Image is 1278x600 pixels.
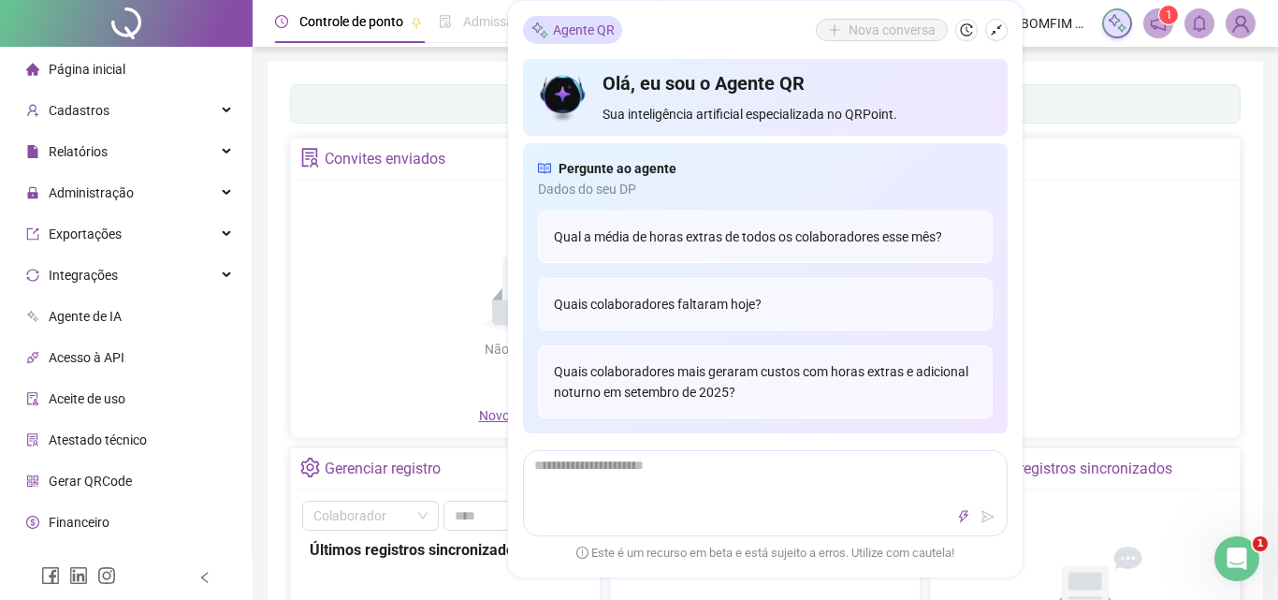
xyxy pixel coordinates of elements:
[41,566,60,585] span: facebook
[26,269,39,282] span: sync
[299,14,403,29] span: Controle de ponto
[530,20,549,39] img: sparkle-icon.fc2bf0ac1784a2077858766a79e2daf3.svg
[960,23,973,37] span: history
[559,158,676,179] span: Pergunte ao agente
[603,104,993,124] span: Sua inteligência artificial especializada no QRPoint.
[49,515,109,530] span: Financeiro
[603,70,993,96] h4: Olá, eu sou o Agente QR
[1227,9,1255,37] img: 1027
[325,453,441,485] div: Gerenciar registro
[49,309,122,324] span: Agente de IA
[49,227,122,241] span: Exportações
[990,23,1003,37] span: shrink
[26,392,39,405] span: audit
[49,144,108,159] span: Relatórios
[26,351,39,364] span: api
[463,14,559,29] span: Admissão digital
[952,505,975,528] button: thunderbolt
[816,19,948,41] button: Nova conversa
[538,211,993,263] div: Qual a média de horas extras de todos os colaboradores esse mês?
[523,16,622,44] div: Agente QR
[411,17,422,28] span: pushpin
[198,571,211,584] span: left
[440,339,612,359] div: Não há dados
[1253,536,1268,551] span: 1
[26,516,39,529] span: dollar
[1214,536,1259,581] iframe: Intercom live chat
[1107,13,1127,34] img: sparkle-icon.fc2bf0ac1784a2077858766a79e2daf3.svg
[1191,15,1208,32] span: bell
[538,179,993,199] span: Dados do seu DP
[26,433,39,446] span: solution
[49,103,109,118] span: Cadastros
[26,186,39,199] span: lock
[439,15,452,28] span: file-done
[26,475,39,488] span: qrcode
[538,278,993,330] div: Quais colaboradores faltaram hoje?
[576,544,954,563] span: Este é um recurso em beta e está sujeito a erros. Utilize com cautela!
[26,104,39,117] span: user-add
[49,474,132,489] span: Gerar QRCode
[69,566,88,585] span: linkedin
[538,70,588,124] img: icon
[538,158,551,179] span: read
[49,62,125,77] span: Página inicial
[49,350,124,365] span: Acesso à API
[325,143,445,175] div: Convites enviados
[49,185,134,200] span: Administração
[26,227,39,241] span: export
[1159,6,1178,24] sup: 1
[26,145,39,158] span: file
[49,268,118,283] span: Integrações
[97,566,116,585] span: instagram
[300,458,320,477] span: setting
[26,63,39,76] span: home
[49,391,125,406] span: Aceite de uso
[576,546,588,558] span: exclamation-circle
[310,538,581,562] div: Últimos registros sincronizados
[965,453,1172,485] div: Últimos registros sincronizados
[479,408,573,423] span: Novo convite
[300,148,320,168] span: solution
[1166,8,1172,22] span: 1
[538,345,993,418] div: Quais colaboradores mais geraram custos com horas extras e adicional noturno em setembro de 2025?
[957,510,970,523] span: thunderbolt
[977,505,999,528] button: send
[49,432,147,447] span: Atestado técnico
[275,15,288,28] span: clock-circle
[1150,15,1167,32] span: notification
